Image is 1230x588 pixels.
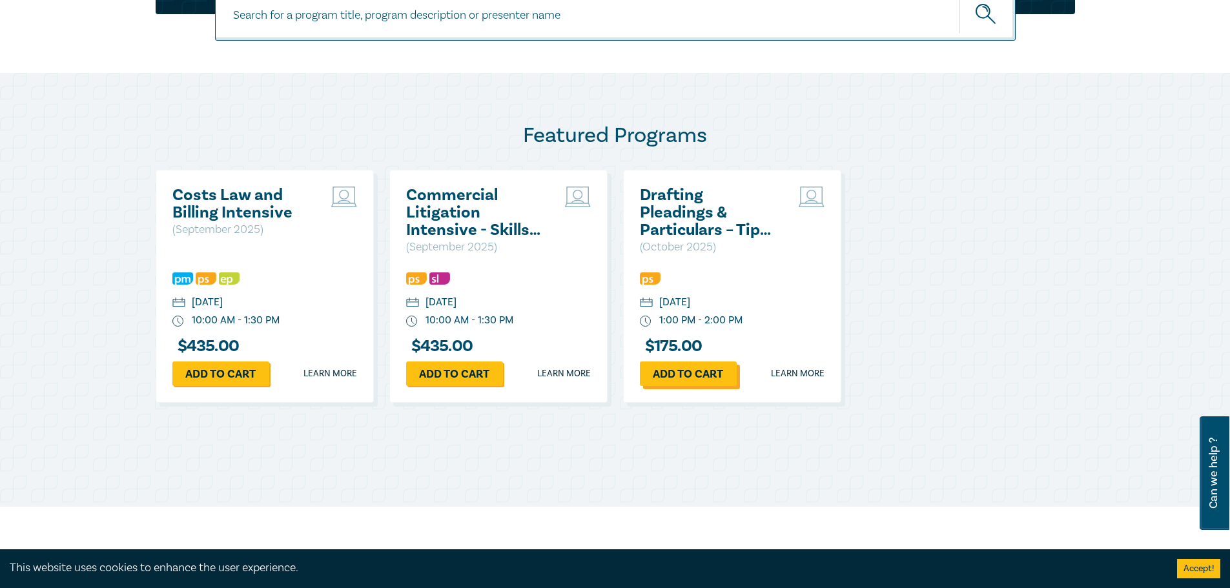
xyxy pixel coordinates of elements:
p: ( September 2025 ) [172,221,311,238]
div: [DATE] [659,295,690,310]
img: watch [406,316,418,327]
a: Add to cart [640,361,737,386]
div: [DATE] [192,295,223,310]
a: Learn more [303,367,357,380]
button: Accept cookies [1177,559,1220,578]
img: Live Stream [331,187,357,207]
h3: $ 435.00 [406,338,473,355]
span: Can we help ? [1207,424,1220,522]
img: calendar [640,298,653,309]
div: 10:00 AM - 1:30 PM [192,313,280,328]
a: Learn more [537,367,591,380]
img: Professional Skills [406,272,427,285]
a: Add to cart [172,361,269,386]
img: watch [640,316,651,327]
img: Live Stream [565,187,591,207]
img: Ethics & Professional Responsibility [219,272,240,285]
p: ( October 2025 ) [640,239,779,256]
div: This website uses cookies to enhance the user experience. [10,560,1158,576]
img: Live Stream [799,187,825,207]
p: ( September 2025 ) [406,239,545,256]
img: calendar [406,298,419,309]
img: calendar [172,298,185,309]
img: Practice Management & Business Skills [172,272,193,285]
img: watch [172,316,184,327]
div: [DATE] [425,295,456,310]
a: Commercial Litigation Intensive - Skills and Strategies for Success in Commercial Disputes [406,187,545,239]
a: Learn more [771,367,825,380]
img: Professional Skills [196,272,216,285]
img: Professional Skills [640,272,661,285]
div: 10:00 AM - 1:30 PM [425,313,513,328]
a: Drafting Pleadings & Particulars – Tips & Traps [640,187,779,239]
h3: $ 435.00 [172,338,240,355]
h3: $ 175.00 [640,338,702,355]
a: Costs Law and Billing Intensive [172,187,311,221]
img: Substantive Law [429,272,450,285]
a: Add to cart [406,361,503,386]
h2: Featured Programs [156,123,1075,148]
div: 1:00 PM - 2:00 PM [659,313,743,328]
